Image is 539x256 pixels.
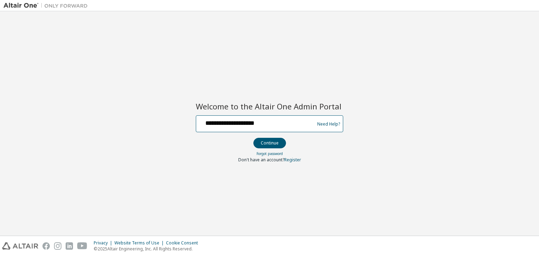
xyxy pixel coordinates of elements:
[196,101,343,111] h2: Welcome to the Altair One Admin Portal
[54,242,61,250] img: instagram.svg
[166,240,202,246] div: Cookie Consent
[284,157,301,163] a: Register
[238,157,284,163] span: Don't have an account?
[4,2,91,9] img: Altair One
[77,242,87,250] img: youtube.svg
[94,246,202,252] p: © 2025 Altair Engineering, Inc. All Rights Reserved.
[253,138,286,148] button: Continue
[257,151,283,156] a: Forgot password
[114,240,166,246] div: Website Terms of Use
[66,242,73,250] img: linkedin.svg
[42,242,50,250] img: facebook.svg
[94,240,114,246] div: Privacy
[2,242,38,250] img: altair_logo.svg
